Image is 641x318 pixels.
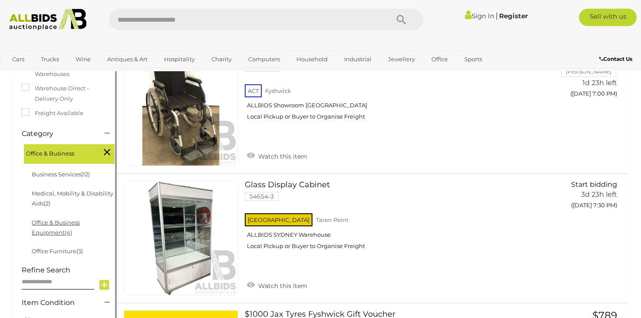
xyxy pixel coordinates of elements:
[65,229,72,236] span: (4)
[549,51,619,102] a: $23 [PERSON_NAME] 1d 23h left ([DATE] 7:00 PM)
[102,52,153,66] a: Antiques & Art
[245,149,309,162] a: Watch this item
[26,146,91,159] span: Office & Business
[7,52,30,66] a: Cars
[549,181,619,214] a: Start bidding 3d 23h left ([DATE] 7:30 PM)
[251,181,536,257] a: Glass Display Cabinet 54654-3 [GEOGRAPHIC_DATA] Taren Point ALLBIDS SYDNEY Warehouse Local Pickup...
[22,130,92,138] h4: Category
[496,11,498,20] span: |
[599,56,632,62] b: Contact Us
[459,52,488,66] a: Sports
[76,248,83,255] span: (3)
[70,52,96,66] a: Wine
[32,190,113,207] a: Medical, Mobility & Disability Aids(2)
[380,9,423,30] button: Search
[499,12,528,20] a: Register
[22,83,108,104] label: Warehouse Direct - Delivery Only
[579,9,637,26] a: Sell with us
[22,299,92,307] h4: Item Condition
[243,52,286,66] a: Computers
[599,54,634,64] a: Contact Us
[5,9,91,30] img: Allbids.com.au
[382,52,421,66] a: Jewellery
[251,51,536,127] a: Sunrise Medical Breezy Ultrlight 305 Folding Wheelchair 54047-15 ACT Fyshwick ALLBIDS Showroom [G...
[245,278,309,291] a: Watch this item
[339,52,377,66] a: Industrial
[158,52,201,66] a: Hospitality
[81,171,90,178] span: (12)
[465,12,494,20] a: Sign In
[256,152,307,160] span: Watch this item
[22,266,115,274] h4: Refine Search
[256,282,307,290] span: Watch this item
[571,180,617,189] span: Start bidding
[44,200,50,207] span: (2)
[32,248,83,255] a: Office Furniture(3)
[206,52,237,66] a: Charity
[35,52,65,66] a: Trucks
[426,52,454,66] a: Office
[32,219,80,236] a: Office & Business Equipment(4)
[291,52,333,66] a: Household
[7,67,79,81] a: [GEOGRAPHIC_DATA]
[22,108,83,118] label: Freight Available
[32,171,90,178] a: Business Services(12)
